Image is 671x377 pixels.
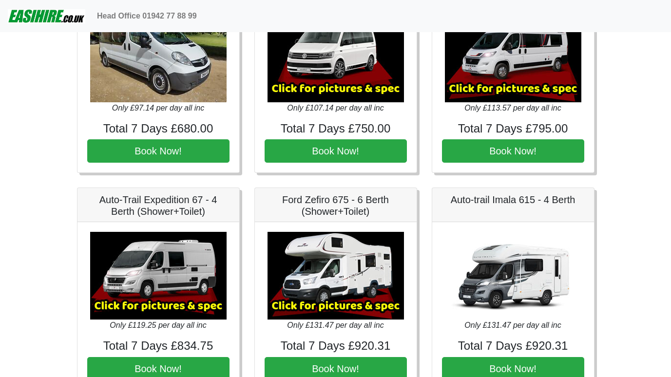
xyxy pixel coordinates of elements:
img: Ford Zefiro 675 - 6 Berth (Shower+Toilet) [268,232,404,320]
i: Only £131.47 per day all inc [464,321,561,329]
h5: Auto-Trail Expedition 67 - 4 Berth (Shower+Toilet) [87,194,230,217]
img: Auto-Trail Expedition 66 - 2 Berth (Shower+Toilet) [445,15,581,102]
img: easihire_logo_small.png [8,6,85,26]
i: Only £113.57 per day all inc [464,104,561,112]
h4: Total 7 Days £920.31 [442,339,584,353]
h4: Total 7 Days £680.00 [87,122,230,136]
h5: Ford Zefiro 675 - 6 Berth (Shower+Toilet) [265,194,407,217]
h4: Total 7 Days £920.31 [265,339,407,353]
a: Head Office 01942 77 88 99 [93,6,201,26]
button: Book Now! [87,139,230,163]
img: Auto-trail Imala 615 - 4 Berth [445,232,581,320]
button: Book Now! [265,139,407,163]
img: 9 Seater Minibus Manual [90,15,227,102]
h4: Total 7 Days £750.00 [265,122,407,136]
i: Only £119.25 per day all inc [110,321,206,329]
img: Auto-Trail Expedition 67 - 4 Berth (Shower+Toilet) [90,232,227,320]
h4: Total 7 Days £834.75 [87,339,230,353]
h4: Total 7 Days £795.00 [442,122,584,136]
i: Only £131.47 per day all inc [287,321,383,329]
img: VW California Ocean T6.1 (Auto, Awning) [268,15,404,102]
b: Head Office 01942 77 88 99 [97,12,197,20]
i: Only £97.14 per day all inc [112,104,204,112]
i: Only £107.14 per day all inc [287,104,383,112]
button: Book Now! [442,139,584,163]
h5: Auto-trail Imala 615 - 4 Berth [442,194,584,206]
